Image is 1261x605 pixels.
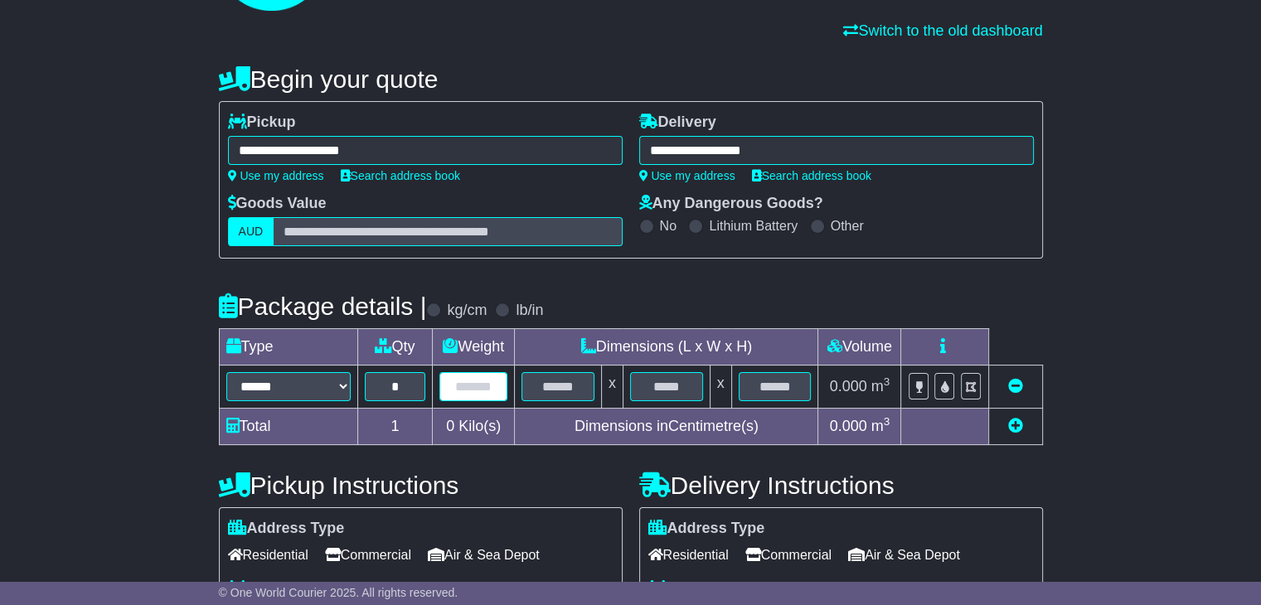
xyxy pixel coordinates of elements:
[433,409,515,445] td: Kilo(s)
[871,378,890,394] span: m
[1008,378,1023,394] a: Remove this item
[219,329,357,365] td: Type
[515,409,818,445] td: Dimensions in Centimetre(s)
[357,409,433,445] td: 1
[709,218,798,234] label: Lithium Battery
[1008,418,1023,434] a: Add new item
[228,169,324,182] a: Use my address
[228,217,274,246] label: AUD
[648,520,765,538] label: Address Type
[745,542,832,568] span: Commercial
[884,375,890,388] sup: 3
[830,418,867,434] span: 0.000
[639,114,716,132] label: Delivery
[219,65,1043,93] h4: Begin your quote
[325,542,411,568] span: Commercial
[648,542,729,568] span: Residential
[871,418,890,434] span: m
[516,302,543,320] label: lb/in
[660,218,677,234] label: No
[639,195,823,213] label: Any Dangerous Goods?
[228,114,296,132] label: Pickup
[219,586,458,599] span: © One World Courier 2025. All rights reserved.
[446,418,454,434] span: 0
[447,302,487,320] label: kg/cm
[884,415,890,428] sup: 3
[341,169,460,182] a: Search address book
[228,520,345,538] label: Address Type
[228,195,327,213] label: Goods Value
[219,472,623,499] h4: Pickup Instructions
[219,293,427,320] h4: Package details |
[515,329,818,365] td: Dimensions (L x W x H)
[219,409,357,445] td: Total
[830,378,867,394] span: 0.000
[433,329,515,365] td: Weight
[228,542,308,568] span: Residential
[843,22,1042,39] a: Switch to the old dashboard
[639,472,1043,499] h4: Delivery Instructions
[818,329,901,365] td: Volume
[831,218,864,234] label: Other
[848,542,960,568] span: Air & Sea Depot
[428,542,540,568] span: Air & Sea Depot
[601,365,623,409] td: x
[710,365,731,409] td: x
[228,580,305,598] label: Loading
[648,580,740,598] label: Unloading
[357,329,433,365] td: Qty
[752,169,871,182] a: Search address book
[639,169,735,182] a: Use my address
